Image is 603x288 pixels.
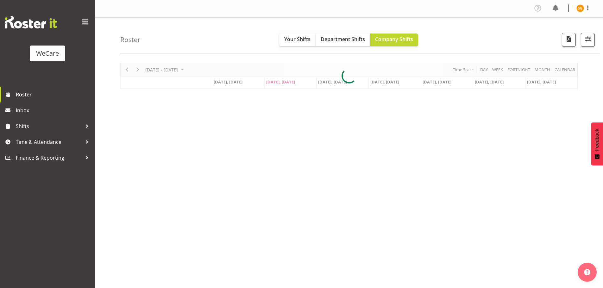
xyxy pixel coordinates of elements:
h4: Roster [120,36,141,43]
span: Roster [16,90,92,99]
button: Download a PDF of the roster according to the set date range. [562,33,576,47]
button: Filter Shifts [581,33,595,47]
button: Your Shifts [279,34,316,46]
span: Department Shifts [321,36,365,43]
button: Company Shifts [370,34,418,46]
span: Finance & Reporting [16,153,82,162]
span: Inbox [16,106,92,115]
button: Department Shifts [316,34,370,46]
span: Feedback [594,129,600,151]
button: Feedback - Show survey [591,122,603,165]
span: Your Shifts [284,36,311,43]
span: Company Shifts [375,36,413,43]
img: sanjita-gurung11279.jpg [576,4,584,12]
span: Shifts [16,121,82,131]
img: Rosterit website logo [5,16,57,28]
img: help-xxl-2.png [584,269,590,275]
div: WeCare [36,49,59,58]
span: Time & Attendance [16,137,82,147]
